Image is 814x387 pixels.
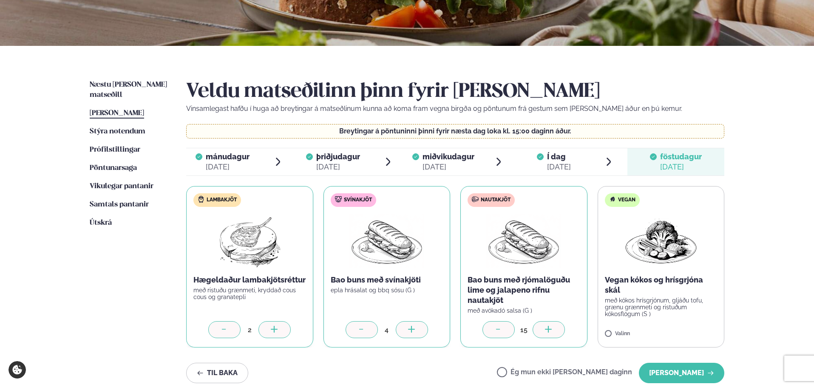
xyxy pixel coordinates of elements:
[349,214,424,268] img: Panini.png
[198,196,204,203] img: Lamb.svg
[90,164,137,172] span: Pöntunarsaga
[186,80,724,104] h2: Veldu matseðilinn þinn fyrir [PERSON_NAME]
[547,152,571,162] span: Í dag
[335,196,342,203] img: pork.svg
[9,361,26,379] a: Cookie settings
[331,275,443,285] p: Bao buns með svínakjöti
[90,201,149,208] span: Samtals pantanir
[90,128,145,135] span: Stýra notendum
[609,196,616,203] img: Vegan.svg
[206,162,250,172] div: [DATE]
[193,275,306,285] p: Hægeldaður lambakjötsréttur
[90,108,144,119] a: [PERSON_NAME]
[618,197,635,203] span: Vegan
[423,162,474,172] div: [DATE]
[639,363,724,383] button: [PERSON_NAME]
[468,275,580,305] p: Bao buns með rjómalöguðu lime og jalapeno rifnu nautakjöt
[547,162,571,172] div: [DATE]
[344,197,372,203] span: Svínakjöt
[624,214,698,268] img: Vegan.png
[212,214,287,268] img: Lamb-Meat.png
[660,162,702,172] div: [DATE]
[472,196,479,203] img: beef.svg
[241,325,258,335] div: 2
[90,218,112,228] a: Útskrá
[378,325,396,335] div: 4
[605,297,718,317] p: með kókos hrísgrjónum, gljáðu tofu, grænu grænmeti og ristuðum kókosflögum (S )
[186,363,248,383] button: Til baka
[195,128,716,135] p: Breytingar á pöntuninni þinni fyrir næsta dag loka kl. 15:00 daginn áður.
[90,146,140,153] span: Prófílstillingar
[90,80,169,100] a: Næstu [PERSON_NAME] matseðill
[90,183,153,190] span: Vikulegar pantanir
[423,152,474,161] span: miðvikudagur
[486,214,561,268] img: Panini.png
[316,162,360,172] div: [DATE]
[90,181,153,192] a: Vikulegar pantanir
[207,197,237,203] span: Lambakjöt
[90,127,145,137] a: Stýra notendum
[605,275,718,295] p: Vegan kókos og hrísgrjóna skál
[90,200,149,210] a: Samtals pantanir
[206,152,250,161] span: mánudagur
[481,197,511,203] span: Nautakjöt
[90,163,137,173] a: Pöntunarsaga
[331,287,443,294] p: epla hrásalat og bbq sósu (G )
[90,219,112,226] span: Útskrá
[90,110,144,117] span: [PERSON_NAME]
[186,104,724,114] p: Vinsamlegast hafðu í huga að breytingar á matseðlinum kunna að koma fram vegna birgða og pöntunum...
[193,287,306,300] p: með ristuðu grænmeti, kryddað cous cous og granatepli
[90,145,140,155] a: Prófílstillingar
[660,152,702,161] span: föstudagur
[90,81,167,99] span: Næstu [PERSON_NAME] matseðill
[468,307,580,314] p: með avókadó salsa (G )
[316,152,360,161] span: þriðjudagur
[515,325,533,335] div: 15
